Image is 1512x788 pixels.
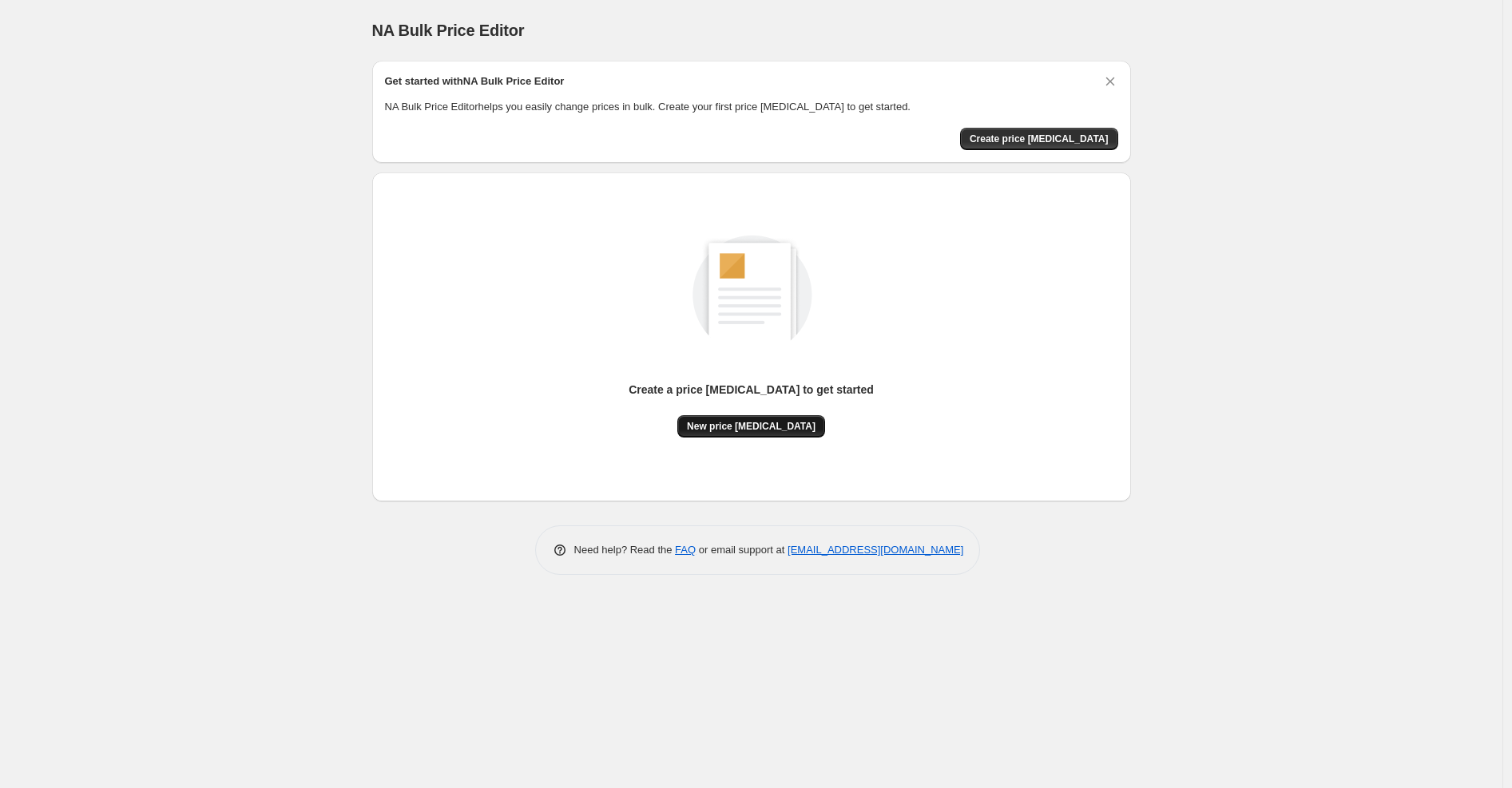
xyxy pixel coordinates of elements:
h2: Get started with NA Bulk Price Editor [385,73,565,89]
button: New price [MEDICAL_DATA] [677,415,825,438]
button: Create price change job [960,128,1118,150]
span: New price [MEDICAL_DATA] [687,420,816,433]
a: FAQ [675,544,696,556]
span: Create price [MEDICAL_DATA] [970,133,1109,145]
button: Dismiss card [1102,73,1118,89]
span: or email support at [696,544,788,556]
span: NA Bulk Price Editor [372,22,525,39]
span: Need help? Read the [574,544,676,556]
a: [EMAIL_ADDRESS][DOMAIN_NAME] [788,544,963,556]
p: NA Bulk Price Editor helps you easily change prices in bulk. Create your first price [MEDICAL_DAT... [385,99,1118,115]
p: Create a price [MEDICAL_DATA] to get started [629,382,874,398]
